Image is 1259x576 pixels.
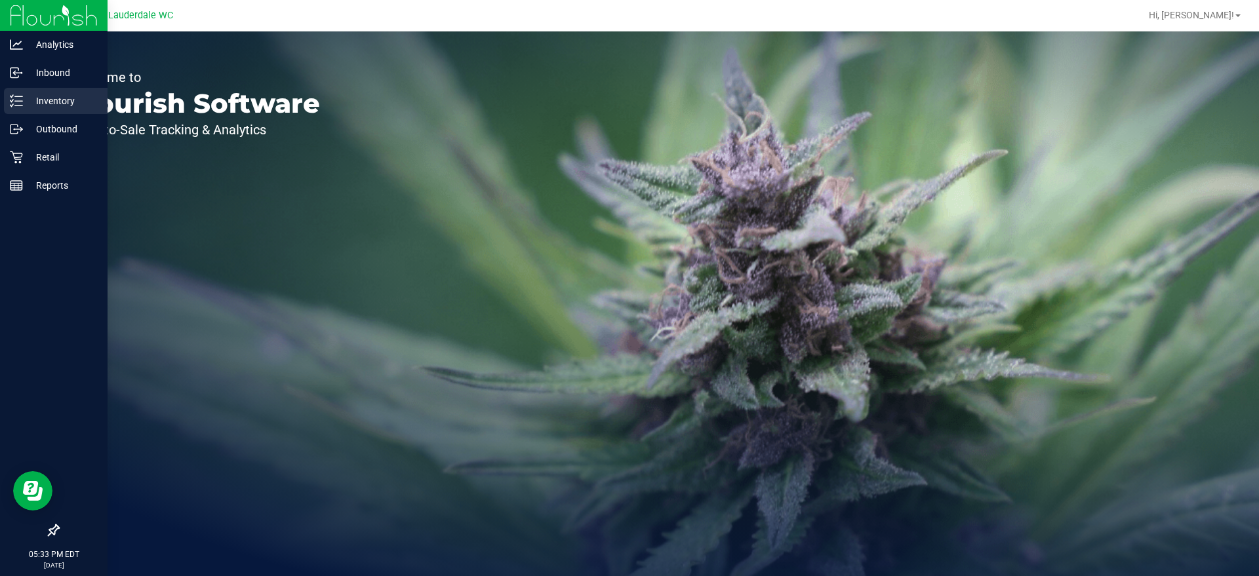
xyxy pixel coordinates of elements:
span: Hi, [PERSON_NAME]! [1149,10,1234,20]
p: Reports [23,178,102,193]
p: Inbound [23,65,102,81]
p: Welcome to [71,71,320,84]
p: Analytics [23,37,102,52]
inline-svg: Inventory [10,94,23,107]
inline-svg: Inbound [10,66,23,79]
inline-svg: Outbound [10,123,23,136]
p: [DATE] [6,560,102,570]
p: Flourish Software [71,90,320,117]
span: Ft. Lauderdale WC [94,10,173,21]
inline-svg: Retail [10,151,23,164]
p: Seed-to-Sale Tracking & Analytics [71,123,320,136]
iframe: Resource center [13,471,52,510]
p: Outbound [23,121,102,137]
p: Retail [23,149,102,165]
inline-svg: Reports [10,179,23,192]
p: 05:33 PM EDT [6,548,102,560]
p: Inventory [23,93,102,109]
inline-svg: Analytics [10,38,23,51]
